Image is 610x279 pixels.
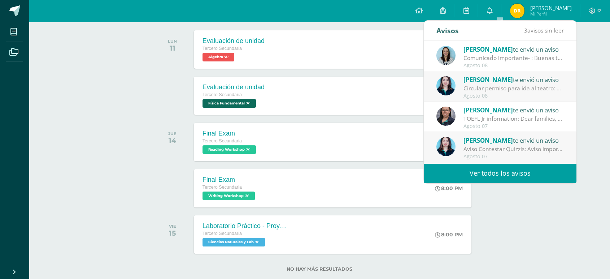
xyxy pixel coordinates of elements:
div: Agosto 08 [463,63,564,69]
span: Tercero Secundaria [202,138,242,143]
div: 11 [168,44,177,52]
div: 15 [169,229,176,237]
span: Álgebra 'A' [202,53,234,61]
span: avisos sin leer [524,26,564,34]
span: Tercero Secundaria [202,231,242,236]
div: Avisos [436,21,459,40]
div: te envió un aviso [463,136,564,145]
span: [PERSON_NAME] [463,106,513,114]
div: Evaluación de unidad [202,37,265,45]
span: Mi Perfil [530,11,571,17]
div: Agosto 07 [463,123,564,129]
span: Física Fundamental 'A' [202,99,256,108]
span: Ciencias Naturales y Lab 'A' [202,238,265,246]
span: [PERSON_NAME] [463,76,513,84]
div: te envió un aviso [463,44,564,54]
a: Ver todos los avisos [424,163,576,183]
img: cccdcb54ef791fe124cc064e0dd18e00.png [436,76,456,95]
div: Aviso Contestar Quizzis: Aviso importante para 9no grado 📢 Chicos, les recuerdo que deben realiza... [463,145,564,153]
img: aed16db0a88ebd6752f21681ad1200a1.png [436,46,456,65]
span: 3 [524,26,527,34]
div: Circular permiso para ida al teatro: 📢 Recordatorio Estimados estudiantes, se les recuerda que el... [463,84,564,93]
div: LUN [168,39,177,44]
span: [PERSON_NAME] [530,4,571,12]
img: cccdcb54ef791fe124cc064e0dd18e00.png [436,137,456,156]
div: te envió un aviso [463,105,564,115]
div: 14 [168,136,177,145]
div: te envió un aviso [463,75,564,84]
img: 6fb385528ffb729c9b944b13f11ee051.png [436,107,456,126]
span: [PERSON_NAME] [463,45,513,53]
span: Writing Workshop 'A' [202,192,255,200]
div: VIE [169,224,176,229]
div: Laboratorio Práctico - Proyecto de Unidad [202,222,289,230]
span: Tercero Secundaria [202,92,242,97]
div: Agosto 07 [463,154,564,160]
span: Tercero Secundaria [202,185,242,190]
div: Final Exam [202,176,257,184]
span: [PERSON_NAME] [463,136,513,145]
div: Final Exam [202,130,258,137]
div: Comunicado importante- : Buenas tardes estimados padres de familia, Les compartimos información i... [463,54,564,62]
div: JUE [168,131,177,136]
div: Evaluación de unidad [202,83,265,91]
div: 8:00 PM [435,231,463,238]
label: No hay más resultados [156,266,483,272]
div: TOEFL Jr information: Dear families, This is a reminder that the TOEFL Junior tests are coming ne... [463,115,564,123]
span: Reading Workshop 'A' [202,145,256,154]
span: Tercero Secundaria [202,46,242,51]
div: 8:00 PM [435,185,463,192]
img: ffc3e0d43af858570293a07d54ed4dbe.png [510,4,524,18]
div: Agosto 08 [463,93,564,99]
